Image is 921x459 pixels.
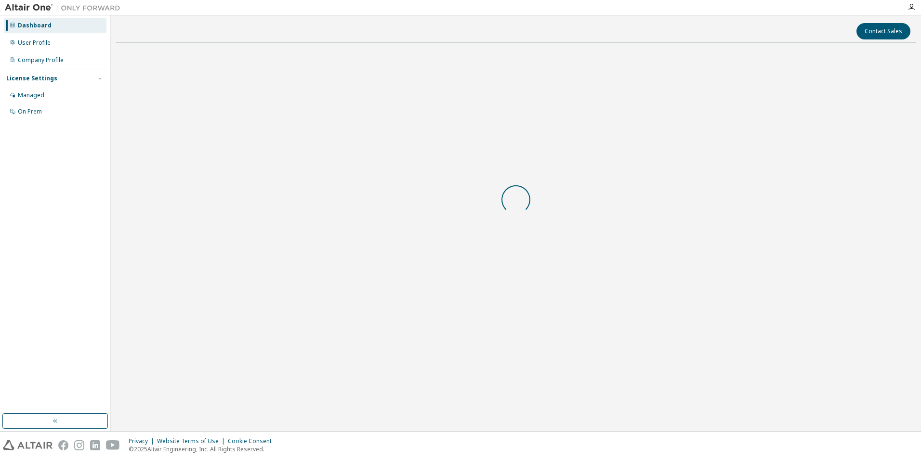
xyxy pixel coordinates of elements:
img: youtube.svg [106,440,120,450]
img: instagram.svg [74,440,84,450]
img: linkedin.svg [90,440,100,450]
div: License Settings [6,75,57,82]
div: Managed [18,91,44,99]
img: Altair One [5,3,125,13]
div: On Prem [18,108,42,115]
button: Contact Sales [856,23,910,39]
div: Company Profile [18,56,64,64]
div: Privacy [129,437,157,445]
img: altair_logo.svg [3,440,53,450]
div: Dashboard [18,22,52,29]
img: facebook.svg [58,440,68,450]
p: © 2025 Altair Engineering, Inc. All Rights Reserved. [129,445,277,453]
div: User Profile [18,39,51,47]
div: Website Terms of Use [157,437,228,445]
div: Cookie Consent [228,437,277,445]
